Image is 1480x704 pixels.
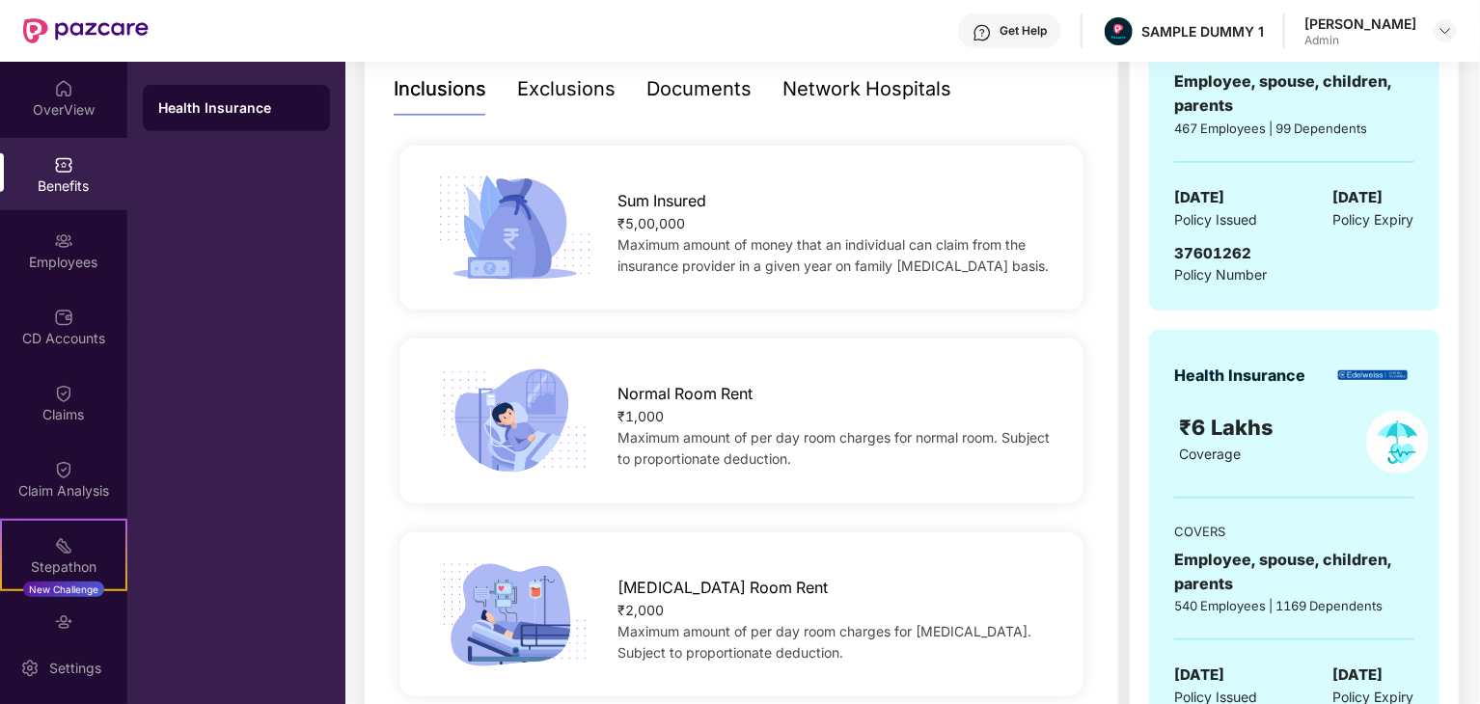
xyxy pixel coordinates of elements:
div: [PERSON_NAME] [1304,14,1416,33]
img: svg+xml;base64,PHN2ZyBpZD0iQ2xhaW0iIHhtbG5zPSJodHRwOi8vd3d3LnczLm9yZy8yMDAwL3N2ZyIgd2lkdGg9IjIwIi... [54,384,73,403]
span: Normal Room Rent [617,382,753,406]
span: Sum Insured [617,189,706,213]
img: svg+xml;base64,PHN2ZyBpZD0iU2V0dGluZy0yMHgyMCIgeG1sbnM9Imh0dHA6Ly93d3cudzMub3JnLzIwMDAvc3ZnIiB3aW... [20,659,40,678]
span: [DATE] [1174,663,1224,687]
span: Maximum amount of per day room charges for [MEDICAL_DATA]. Subject to proportionate deduction. [617,623,1031,661]
div: Exclusions [517,74,616,104]
span: Policy Expiry [1333,209,1414,230]
div: Health Insurance [158,98,315,118]
span: [DATE] [1333,186,1384,209]
div: Health Insurance [1174,364,1305,388]
div: Network Hospitals [782,74,951,104]
div: New Challenge [23,582,104,597]
img: icon [431,363,598,478]
span: [DATE] [1333,663,1384,687]
div: Settings [43,659,107,678]
img: svg+xml;base64,PHN2ZyBpZD0iSG9tZSIgeG1sbnM9Imh0dHA6Ly93d3cudzMub3JnLzIwMDAvc3ZnIiB3aWR0aD0iMjAiIG... [54,79,73,98]
div: 540 Employees | 1169 Dependents [1174,596,1413,615]
div: Admin [1304,33,1416,48]
img: svg+xml;base64,PHN2ZyBpZD0iSGVscC0zMngzMiIgeG1sbnM9Imh0dHA6Ly93d3cudzMub3JnLzIwMDAvc3ZnIiB3aWR0aD... [973,23,992,42]
img: svg+xml;base64,PHN2ZyB4bWxucz0iaHR0cDovL3d3dy53My5vcmcvMjAwMC9zdmciIHdpZHRoPSIyMSIgaGVpZ2h0PSIyMC... [54,536,73,555]
img: svg+xml;base64,PHN2ZyBpZD0iQmVuZWZpdHMiIHhtbG5zPSJodHRwOi8vd3d3LnczLm9yZy8yMDAwL3N2ZyIgd2lkdGg9Ij... [54,155,73,175]
div: ₹1,000 [617,406,1053,427]
div: 467 Employees | 99 Dependents [1174,119,1413,138]
img: svg+xml;base64,PHN2ZyBpZD0iQ2xhaW0iIHhtbG5zPSJodHRwOi8vd3d3LnczLm9yZy8yMDAwL3N2ZyIgd2lkdGg9IjIwIi... [54,460,73,479]
div: Documents [646,74,752,104]
img: policyIcon [1366,411,1429,474]
span: 37601262 [1174,244,1251,262]
div: COVERS [1174,522,1413,541]
span: Maximum amount of money that an individual can claim from the insurance provider in a given year ... [617,236,1049,274]
img: svg+xml;base64,PHN2ZyBpZD0iRW5kb3JzZW1lbnRzIiB4bWxucz0iaHR0cDovL3d3dy53My5vcmcvMjAwMC9zdmciIHdpZH... [54,612,73,632]
img: Pazcare_Alternative_logo-01-01.png [1105,17,1133,45]
span: Maximum amount of per day room charges for normal room. Subject to proportionate deduction. [617,429,1050,467]
img: New Pazcare Logo [23,18,149,43]
div: ₹2,000 [617,600,1053,621]
span: ₹6 Lakhs [1180,415,1280,440]
img: svg+xml;base64,PHN2ZyBpZD0iRW1wbG95ZWVzIiB4bWxucz0iaHR0cDovL3d3dy53My5vcmcvMjAwMC9zdmciIHdpZHRoPS... [54,231,73,251]
img: insurerLogo [1338,370,1407,381]
div: Get Help [1000,23,1047,39]
img: icon [431,556,598,672]
span: [DATE] [1174,186,1224,209]
div: SAMPLE DUMMY 1 [1141,22,1264,41]
div: Inclusions [394,74,486,104]
img: svg+xml;base64,PHN2ZyBpZD0iRHJvcGRvd24tMzJ4MzIiIHhtbG5zPSJodHRwOi8vd3d3LnczLm9yZy8yMDAwL3N2ZyIgd2... [1438,23,1453,39]
span: Policy Number [1174,266,1267,283]
span: Coverage [1180,446,1242,462]
div: Employee, spouse, children, parents [1174,548,1413,596]
span: Policy Issued [1174,209,1257,230]
img: svg+xml;base64,PHN2ZyBpZD0iQ0RfQWNjb3VudHMiIGRhdGEtbmFtZT0iQ0QgQWNjb3VudHMiIHhtbG5zPSJodHRwOi8vd3... [54,308,73,327]
div: Stepathon [2,557,125,577]
img: icon [431,170,598,285]
span: [MEDICAL_DATA] Room Rent [617,576,828,600]
div: Employee, spouse, children, parents [1174,69,1413,118]
div: ₹5,00,000 [617,213,1053,234]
